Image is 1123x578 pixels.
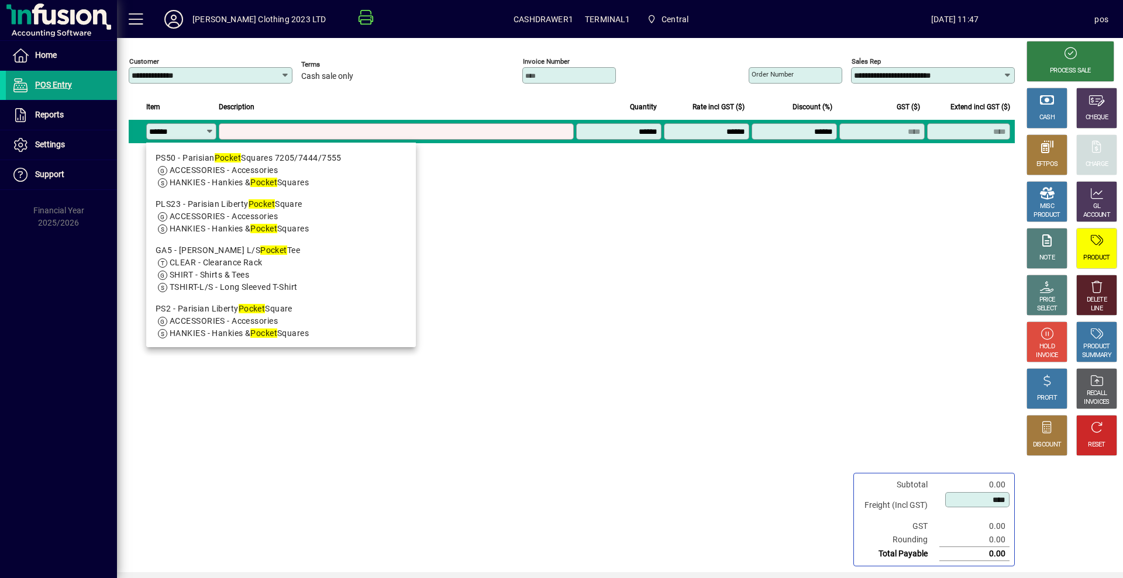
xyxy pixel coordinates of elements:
[260,245,287,255] em: Pocket
[1083,342,1110,351] div: PRODUCT
[523,57,570,65] mat-label: Invoice number
[514,10,573,29] span: CASHDRAWER1
[146,193,416,240] mat-option: PLS23 - Parisian Liberty Pocket Square
[35,169,64,179] span: Support
[1039,342,1055,351] div: HOLD
[170,178,309,187] span: HANKIES - Hankies & Squares
[897,101,920,113] span: GST ($)
[752,70,794,78] mat-label: Order number
[1033,441,1061,449] div: DISCOUNT
[585,10,631,29] span: TERMINAL1
[1094,10,1108,29] div: pos
[250,178,277,187] em: Pocket
[852,57,881,65] mat-label: Sales rep
[129,57,159,65] mat-label: Customer
[859,520,939,533] td: GST
[859,533,939,547] td: Rounding
[35,80,72,89] span: POS Entry
[192,10,326,29] div: [PERSON_NAME] Clothing 2023 LTD
[239,304,266,313] em: Pocket
[859,478,939,492] td: Subtotal
[35,50,57,60] span: Home
[146,147,416,193] mat-option: PS50 - Parisian Pocket Squares 7205/7444/7555
[1036,351,1057,360] div: INVOICE
[950,101,1010,113] span: Extend incl GST ($)
[170,212,278,221] span: ACCESSORIES - Accessories
[249,199,275,209] em: Pocket
[815,10,1095,29] span: [DATE] 11:47
[1091,304,1103,313] div: LINE
[939,478,1010,492] td: 0.00
[146,240,416,298] mat-option: GA5 - Gazman L/S Pocket Tee
[859,492,939,520] td: Freight (Incl GST)
[1083,254,1110,262] div: PRODUCT
[6,41,117,70] a: Home
[1087,296,1107,304] div: DELETE
[6,130,117,160] a: Settings
[1088,441,1105,449] div: RESET
[170,316,278,326] span: ACCESSORIES - Accessories
[1034,211,1060,220] div: PRODUCT
[1087,389,1107,398] div: RECALL
[170,224,309,233] span: HANKIES - Hankies & Squares
[146,344,416,390] mat-option: PS16 - Parisian Silk Pocket Squares
[1037,394,1057,403] div: PROFIT
[156,152,407,164] div: PS50 - Parisian Squares 7205/7444/7555
[1037,304,1057,313] div: SELECT
[630,101,657,113] span: Quantity
[1082,351,1111,360] div: SUMMARY
[1050,67,1091,75] div: PROCESS SALE
[170,270,249,279] span: SHIRT - Shirts & Tees
[642,9,694,30] span: Central
[939,533,1010,547] td: 0.00
[1086,113,1108,122] div: CHEQUE
[793,101,832,113] span: Discount (%)
[35,140,65,149] span: Settings
[156,198,407,210] div: PLS23 - Parisian Liberty Square
[1036,160,1058,169] div: EFTPOS
[859,547,939,561] td: Total Payable
[1039,113,1055,122] div: CASH
[170,328,309,338] span: HANKIES - Hankies & Squares
[6,101,117,130] a: Reports
[170,282,297,292] span: TSHIRT-L/S - Long Sleeved T-Shirt
[146,101,160,113] span: Item
[693,101,745,113] span: Rate incl GST ($)
[1084,398,1109,407] div: INVOICES
[1086,160,1108,169] div: CHARGE
[1040,202,1054,211] div: MISC
[215,153,242,162] em: Pocket
[156,244,407,257] div: GA5 - [PERSON_NAME] L/S Tee
[146,298,416,344] mat-option: PS2 - Parisian Liberty Pocket Square
[156,303,407,315] div: PS2 - Parisian Liberty Square
[1039,254,1055,262] div: NOTE
[170,258,263,267] span: CLEAR - Clearance Rack
[301,61,371,68] span: Terms
[1083,211,1110,220] div: ACCOUNT
[1039,296,1055,304] div: PRICE
[219,101,254,113] span: Description
[939,547,1010,561] td: 0.00
[6,160,117,189] a: Support
[35,110,64,119] span: Reports
[301,72,353,81] span: Cash sale only
[662,10,688,29] span: Central
[155,9,192,30] button: Profile
[250,328,277,338] em: Pocket
[1093,202,1101,211] div: GL
[250,224,277,233] em: Pocket
[939,520,1010,533] td: 0.00
[170,165,278,175] span: ACCESSORIES - Accessories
